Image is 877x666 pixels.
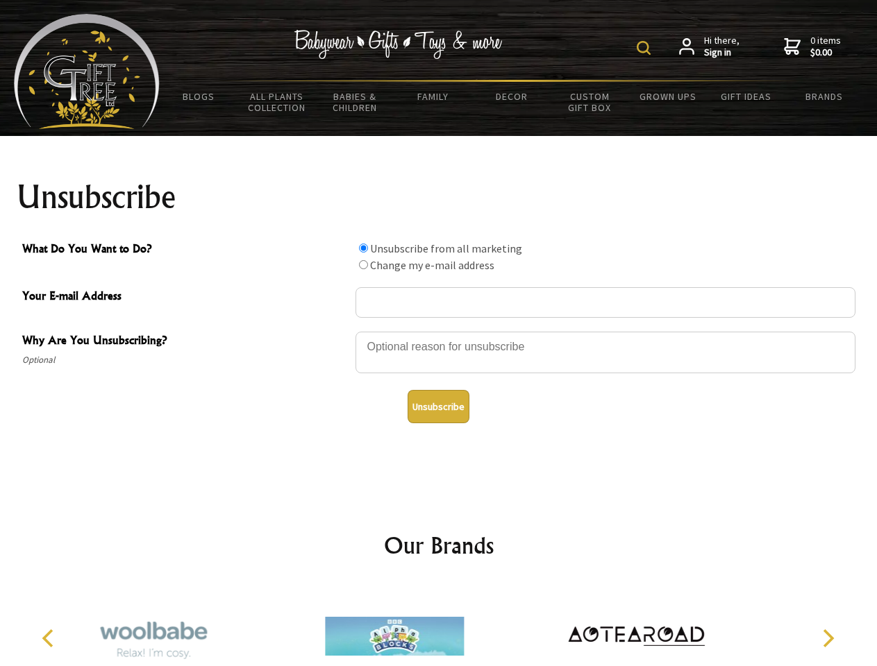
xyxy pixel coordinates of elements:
a: Family [394,82,473,111]
textarea: Why Are You Unsubscribing? [356,332,855,373]
h1: Unsubscribe [17,180,861,214]
input: What Do You Want to Do? [359,260,368,269]
span: Optional [22,352,349,368]
span: What Do You Want to Do? [22,240,349,260]
a: All Plants Collection [238,82,317,122]
input: What Do You Want to Do? [359,244,368,253]
a: Babies & Children [316,82,394,122]
button: Previous [35,623,65,654]
input: Your E-mail Address [356,287,855,318]
span: 0 items [810,34,841,59]
img: Babyware - Gifts - Toys and more... [14,14,160,129]
a: Grown Ups [628,82,707,111]
a: Decor [472,82,551,111]
button: Next [812,623,843,654]
h2: Our Brands [28,529,850,562]
a: Gift Ideas [707,82,785,111]
label: Change my e-mail address [370,258,494,272]
span: Your E-mail Address [22,287,349,307]
img: Babywear - Gifts - Toys & more [294,30,503,59]
a: Custom Gift Box [551,82,629,122]
button: Unsubscribe [408,390,469,423]
a: Hi there,Sign in [679,35,740,59]
img: product search [637,41,651,55]
strong: Sign in [704,46,740,59]
a: Brands [785,82,864,111]
strong: $0.00 [810,46,841,59]
span: Why Are You Unsubscribing? [22,332,349,352]
span: Hi there, [704,35,740,59]
a: 0 items$0.00 [784,35,841,59]
label: Unsubscribe from all marketing [370,241,522,255]
a: BLOGS [160,82,238,111]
